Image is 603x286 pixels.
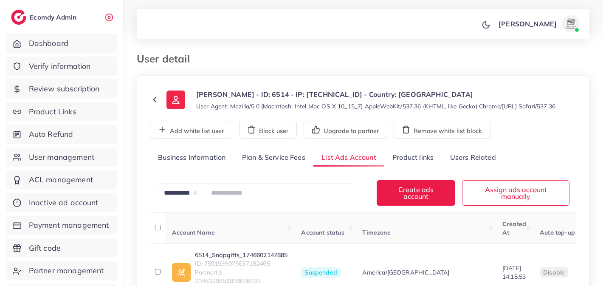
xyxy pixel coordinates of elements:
[166,91,185,109] img: ic-user-info.36bf1079.svg
[239,121,297,139] button: Block user
[502,264,526,280] span: [DATE] 14:15:53
[494,15,583,32] a: [PERSON_NAME]avatar
[196,89,555,99] p: [PERSON_NAME] - ID: 6514 - IP: [TECHNICAL_ID] - Country: [GEOGRAPHIC_DATA]
[29,129,73,140] span: Auto Refund
[6,193,117,212] a: Inactive ad account
[29,152,94,163] span: User management
[29,38,68,49] span: Dashboard
[6,79,117,99] a: Review subscription
[29,83,100,94] span: Review subscription
[6,102,117,122] a: Product Links
[502,220,526,236] span: Created At
[6,147,117,167] a: User management
[543,269,565,276] span: disable
[6,170,117,190] a: ACL management
[234,149,313,167] a: Plan & Service Fees
[6,261,117,280] a: Partner management
[562,15,579,32] img: avatar
[172,229,215,236] span: Account Name
[29,220,109,231] span: Payment management
[29,61,91,72] span: Verify information
[29,174,93,185] span: ACL management
[30,13,79,21] h2: Ecomdy Admin
[313,149,384,167] a: List Ads Account
[11,10,26,25] img: logo
[196,102,555,110] small: User Agent: Mozilla/5.0 (Macintosh; Intel Mac OS X 10_15_7) AppleWebKit/537.36 (KHTML, like Gecko...
[137,53,197,65] h3: User detail
[150,121,232,139] button: Add white list user
[195,251,287,259] a: 6514_Snapgifts_1746602147885
[172,263,191,282] img: ic-ad-info.7fc67b75.svg
[362,268,449,277] span: America/[GEOGRAPHIC_DATA]
[29,243,61,254] span: Gift code
[540,229,575,236] span: Auto top-up
[301,229,344,236] span: Account status
[195,259,287,268] span: ID: 7501599075637182465
[362,229,390,236] span: Timezone
[301,267,340,278] span: Suspended
[150,149,234,167] a: Business Information
[6,125,117,144] a: Auto Refund
[6,215,117,235] a: Payment management
[304,121,387,139] button: Upgrade to partner
[29,265,104,276] span: Partner management
[6,238,117,258] a: Gift code
[29,106,76,117] span: Product Links
[377,180,455,205] button: Create ads account
[6,57,117,76] a: Verify information
[499,19,557,29] p: [PERSON_NAME]
[462,180,569,205] button: Assign ads account manually
[11,10,79,25] a: logoEcomdy Admin
[442,149,504,167] a: Users Related
[29,197,99,208] span: Inactive ad account
[394,121,490,139] button: Remove white list block
[6,34,117,53] a: Dashboard
[195,268,287,286] span: PartnerId: 7046329853838098433
[384,149,442,167] a: Product links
